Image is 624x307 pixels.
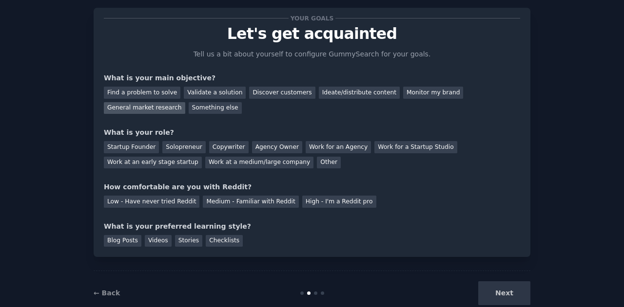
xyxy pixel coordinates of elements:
div: High - I'm a Reddit pro [302,196,376,208]
p: Let's get acquainted [104,25,520,42]
div: How comfortable are you with Reddit? [104,182,520,192]
div: Monitor my brand [403,87,463,99]
div: Agency Owner [252,141,302,153]
div: Medium - Familiar with Reddit [203,196,298,208]
p: Tell us a bit about yourself to configure GummySearch for your goals. [189,49,435,59]
div: What is your preferred learning style? [104,221,520,232]
div: Low - Have never tried Reddit [104,196,199,208]
div: Find a problem to solve [104,87,180,99]
div: Startup Founder [104,141,159,153]
div: Work at a medium/large company [205,157,313,169]
div: What is your main objective? [104,73,520,83]
div: Copywriter [209,141,249,153]
div: Solopreneur [162,141,205,153]
div: Discover customers [249,87,315,99]
span: Your goals [289,13,335,23]
div: Ideate/distribute content [319,87,400,99]
div: Checklists [206,235,243,247]
div: Validate a solution [184,87,246,99]
div: Work for a Startup Studio [374,141,457,153]
div: Stories [175,235,202,247]
div: Work for an Agency [306,141,371,153]
div: Work at an early stage startup [104,157,202,169]
div: What is your role? [104,127,520,138]
a: ← Back [94,289,120,297]
div: Videos [145,235,172,247]
div: Blog Posts [104,235,141,247]
div: Other [317,157,341,169]
div: General market research [104,102,185,114]
div: Something else [189,102,242,114]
